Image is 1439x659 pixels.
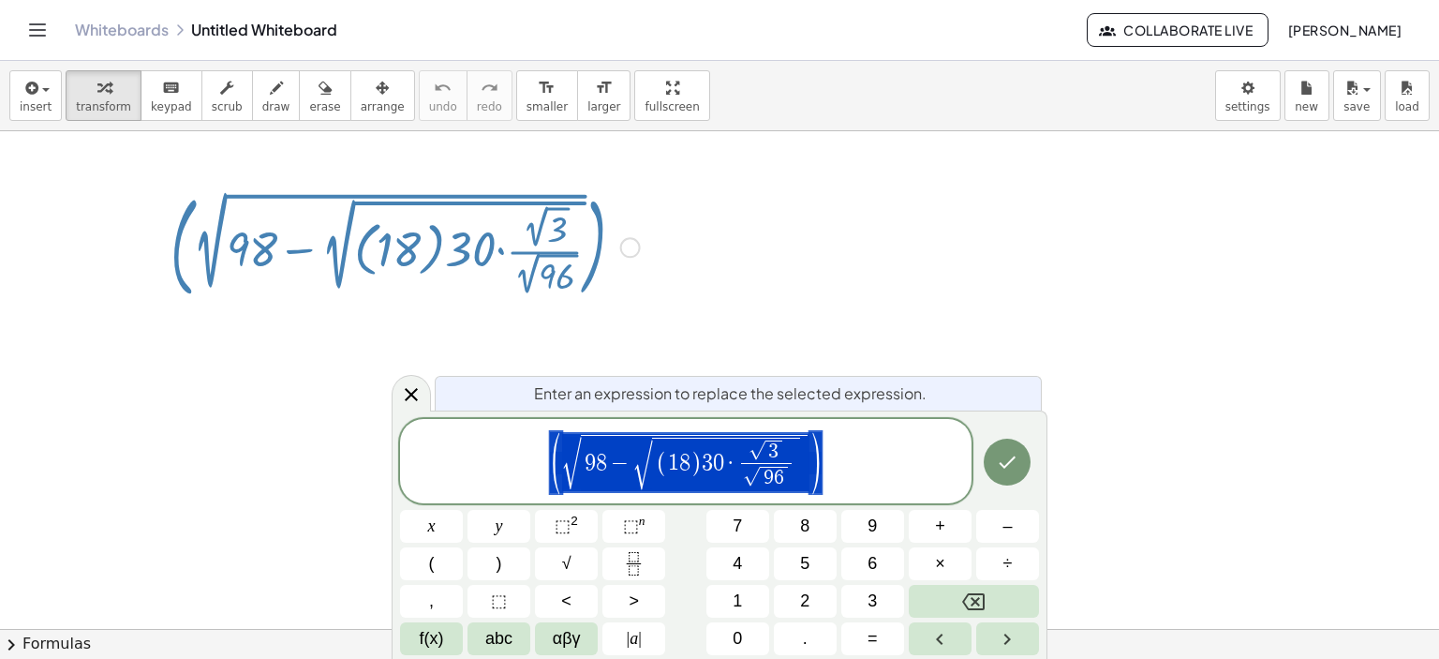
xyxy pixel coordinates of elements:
button: Right arrow [976,622,1039,655]
span: fullscreen [645,100,699,113]
span: draw [262,100,290,113]
span: abc [485,626,512,652]
i: undo [434,77,452,99]
span: 2 [800,589,809,614]
button: y [467,510,530,543]
span: 6 [868,551,877,577]
span: f(x) [420,626,444,652]
button: Placeholder [467,585,530,618]
span: · [724,452,737,474]
span: 9 [585,452,596,474]
span: . [803,626,808,652]
span: ⬚ [555,517,571,535]
button: Superscript [602,510,665,543]
span: new [1295,100,1318,113]
i: keyboard [162,77,180,99]
i: format_size [538,77,556,99]
button: Times [909,547,972,580]
button: Alphabet [467,622,530,655]
button: , [400,585,463,618]
span: ÷ [1003,551,1013,577]
span: 8 [596,452,607,474]
button: Equals [841,622,904,655]
button: 5 [774,547,837,580]
span: > [629,589,639,614]
button: Greater than [602,585,665,618]
span: < [561,589,571,614]
span: – [1002,514,1012,539]
span: undo [429,100,457,113]
span: 9 [764,468,774,488]
button: 0 [706,622,769,655]
span: √ [633,440,652,489]
span: + [935,514,945,539]
button: Greek alphabet [535,622,598,655]
button: Functions [400,622,463,655]
button: erase [299,70,350,121]
span: 8 [800,514,809,539]
span: keypad [151,100,192,113]
button: arrange [350,70,415,121]
span: 4 [733,551,742,577]
button: Absolute value [602,622,665,655]
button: Collaborate Live [1087,13,1268,47]
button: 2 [774,585,837,618]
span: 3 [868,589,877,614]
button: 1 [706,585,769,618]
button: . [774,622,837,655]
button: 8 [774,510,837,543]
button: scrub [201,70,253,121]
a: Whiteboards [75,21,169,39]
button: Minus [976,510,1039,543]
button: format_sizelarger [577,70,630,121]
span: √ [562,437,581,489]
span: ) [497,551,502,577]
span: αβγ [553,626,581,652]
span: ( [429,551,435,577]
span: ) [690,449,703,476]
span: | [638,629,642,648]
button: x [400,510,463,543]
button: insert [9,70,62,121]
button: Toggle navigation [22,15,52,45]
span: smaller [527,100,568,113]
button: Plus [909,510,972,543]
span: Collaborate Live [1103,22,1253,38]
button: draw [252,70,301,121]
i: format_size [595,77,613,99]
span: 3 [702,452,713,474]
span: y [496,514,503,539]
button: undoundo [419,70,467,121]
button: 7 [706,510,769,543]
button: Done [984,439,1031,486]
button: redoredo [467,70,512,121]
span: √ [743,468,760,487]
button: 6 [841,547,904,580]
span: scrub [212,100,243,113]
sup: n [639,514,645,528]
button: keyboardkeypad [141,70,202,121]
span: 0 [733,626,742,652]
button: save [1333,70,1381,121]
span: a [627,626,642,652]
button: Less than [535,585,598,618]
button: fullscreen [634,70,709,121]
span: x [428,514,436,539]
span: settings [1225,100,1270,113]
button: format_sizesmaller [516,70,578,121]
span: √ [562,551,571,577]
button: new [1284,70,1329,121]
span: insert [20,100,52,113]
span: 8 [679,452,690,474]
span: 5 [800,551,809,577]
sup: 2 [571,514,578,528]
button: Backspace [909,585,1039,618]
button: Divide [976,547,1039,580]
span: ⬚ [491,589,507,614]
button: Left arrow [909,622,972,655]
span: load [1395,100,1419,113]
span: Enter an expression to replace the selected expression. [534,382,927,405]
button: [PERSON_NAME] [1272,13,1417,47]
span: redo [477,100,502,113]
span: 1 [668,452,679,474]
